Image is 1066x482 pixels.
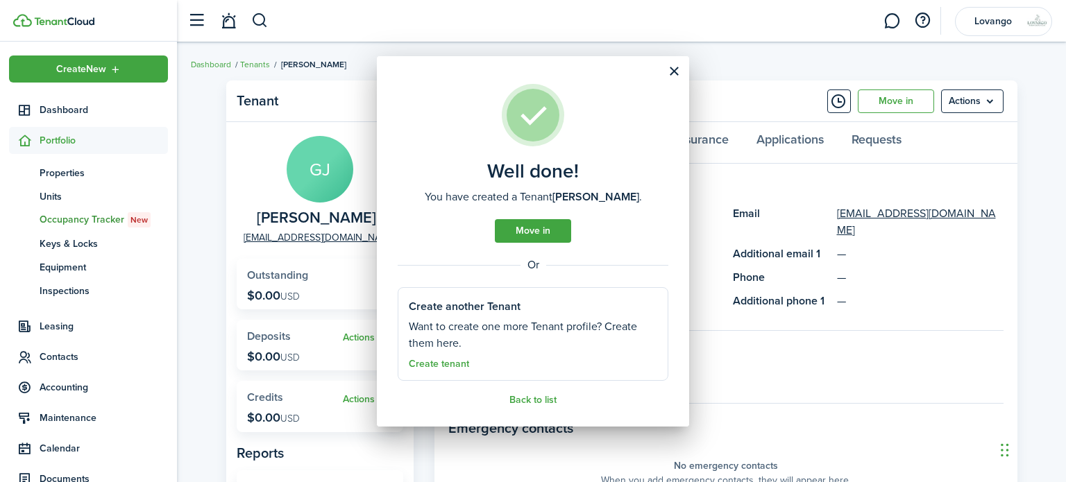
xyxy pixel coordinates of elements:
well-done-description: You have created a Tenant . [425,189,642,205]
a: Move in [495,219,571,243]
iframe: Chat Widget [997,415,1066,482]
a: Back to list [509,395,557,406]
well-done-separator: Or [398,257,668,273]
button: Close modal [662,60,686,83]
a: Create tenant [409,359,469,370]
well-done-title: Well done! [487,160,579,182]
well-done-section-title: Create another Tenant [409,298,521,315]
well-done-section-description: Want to create one more Tenant profile? Create them here. [409,318,657,352]
div: Drag [1001,429,1009,471]
b: [PERSON_NAME] [552,189,639,205]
